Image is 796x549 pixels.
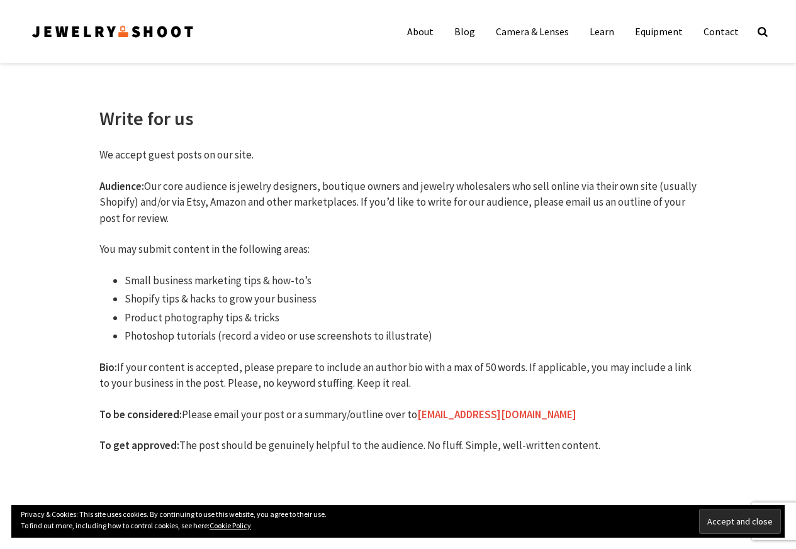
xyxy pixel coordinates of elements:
a: Blog [445,19,485,44]
a: Contact [694,19,748,44]
li: Product photography tips & tricks [125,310,697,326]
p: Please email your post or a summary/outline over to [99,407,697,423]
h1: Write for us [99,107,697,130]
div: Privacy & Cookies: This site uses cookies. By continuing to use this website, you agree to their ... [11,505,785,538]
a: About [398,19,443,44]
p: The post should be genuinely helpful to the audience. No fluff. Simple, well-written content. [99,438,697,454]
li: Shopify tips & hacks to grow your business [125,291,697,308]
strong: Audience: [99,179,144,193]
a: [EMAIL_ADDRESS][DOMAIN_NAME] [417,408,576,422]
p: You may submit content in the following areas: [99,241,697,258]
input: Accept and close [699,509,781,534]
strong: Bio: [99,360,117,374]
p: We accept guest posts on our site. [99,147,697,164]
a: Equipment [625,19,692,44]
li: Small business marketing tips & how-to’s [125,273,697,289]
li: Photoshop tutorials (record a video or use screenshots to illustrate) [125,328,697,345]
img: Jewelry Photographer Bay Area - San Francisco | Nationwide via Mail [30,21,195,42]
strong: To be considered: [99,408,182,421]
p: If your content is accepted, please prepare to include an author bio with a max of 50 words. If a... [99,360,697,392]
a: Camera & Lenses [486,19,578,44]
strong: To get approved: [99,438,179,452]
a: Cookie Policy [210,521,251,530]
p: Our core audience is jewelry designers, boutique owners and jewelry wholesalers who sell online v... [99,179,697,227]
a: Learn [580,19,624,44]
